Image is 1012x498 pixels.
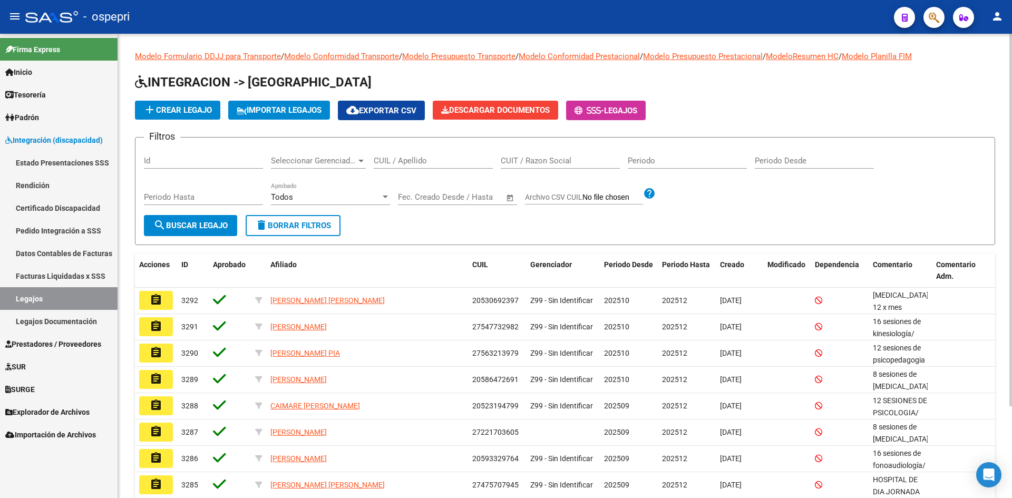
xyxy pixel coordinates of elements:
h3: Filtros [144,129,180,144]
datatable-header-cell: ID [177,253,209,288]
datatable-header-cell: Periodo Desde [600,253,658,288]
mat-icon: search [153,219,166,231]
span: Z99 - Sin Identificar [530,402,593,410]
span: 3287 [181,428,198,436]
input: Archivo CSV CUIL [582,193,643,202]
datatable-header-cell: Afiliado [266,253,468,288]
span: 16 sesiones de kinesiología/ Torres Daiana / 2/10/25 [873,317,929,362]
span: INTEGRACION -> [GEOGRAPHIC_DATA] [135,75,372,90]
span: Importación de Archivos [5,429,96,441]
span: Borrar Filtros [255,221,331,230]
span: SUR [5,361,26,373]
mat-icon: cloud_download [346,104,359,116]
span: 3288 [181,402,198,410]
button: Descargar Documentos [433,101,558,120]
span: Integración (discapacidad) [5,134,103,146]
span: Z99 - Sin Identificar [530,375,593,384]
span: 12 sesiones de psicopedagogia Lazaro Maria Elena / octubre a dic [873,344,929,388]
span: Firma Express [5,44,60,55]
datatable-header-cell: Aprobado [209,253,251,288]
span: Crear Legajo [143,105,212,115]
span: Z99 - Sin Identificar [530,296,593,305]
span: Periodo Hasta [662,260,710,269]
span: 202510 [604,349,629,357]
span: [PERSON_NAME] [270,375,327,384]
span: 202510 [604,375,629,384]
span: 202509 [604,454,629,463]
span: Explorador de Archivos [5,406,90,418]
span: Modificado [767,260,805,269]
span: 3286 [181,454,198,463]
span: Z99 - Sin Identificar [530,481,593,489]
mat-icon: menu [8,10,21,23]
datatable-header-cell: Acciones [135,253,177,288]
span: 202512 [662,428,687,436]
span: 202512 [662,349,687,357]
span: 3285 [181,481,198,489]
a: Modelo Presupuesto Transporte [402,52,515,61]
span: 202512 [662,296,687,305]
mat-icon: help [643,187,656,200]
span: 27475707945 [472,481,519,489]
span: 3291 [181,323,198,331]
span: 202512 [662,481,687,489]
span: 27221703605 [472,428,519,436]
mat-icon: assignment [150,346,162,359]
span: Descargar Documentos [441,105,550,115]
span: 20586472691 [472,375,519,384]
span: [PERSON_NAME] [270,323,327,331]
span: [PERSON_NAME] [270,428,327,436]
span: - ospepri [83,5,130,28]
span: Prestadores / Proveedores [5,338,101,350]
span: Creado [720,260,744,269]
span: IMPORTAR LEGAJOS [237,105,322,115]
input: Fecha fin [450,192,501,202]
mat-icon: assignment [150,478,162,491]
span: Legajos [604,106,637,115]
span: 202509 [604,481,629,489]
button: Crear Legajo [135,101,220,120]
button: Borrar Filtros [246,215,340,236]
span: [PERSON_NAME] PIA [270,349,340,357]
button: Open calendar [504,192,517,204]
span: Padrón [5,112,39,123]
span: 27547732982 [472,323,519,331]
span: 202509 [604,428,629,436]
mat-icon: assignment [150,294,162,306]
mat-icon: add [143,103,156,116]
a: ModeloResumen HC [766,52,839,61]
span: Acciones [139,260,170,269]
span: CAIMARE [PERSON_NAME] [270,402,360,410]
span: 3290 [181,349,198,357]
a: Modelo Conformidad Transporte [284,52,399,61]
span: Buscar Legajo [153,221,228,230]
span: [PERSON_NAME] [PERSON_NAME] [270,481,385,489]
span: Z99 - Sin Identificar [530,323,593,331]
button: Buscar Legajo [144,215,237,236]
mat-icon: assignment [150,399,162,412]
datatable-header-cell: Dependencia [811,253,869,288]
mat-icon: person [991,10,1004,23]
span: Periodo Desde [604,260,653,269]
datatable-header-cell: Periodo Hasta [658,253,716,288]
span: Comentario [873,260,912,269]
datatable-header-cell: Gerenciador [526,253,600,288]
span: Inicio [5,66,32,78]
span: [DATE] [720,402,742,410]
span: Z99 - Sin Identificar [530,454,593,463]
button: -Legajos [566,101,646,120]
datatable-header-cell: CUIL [468,253,526,288]
datatable-header-cell: Creado [716,253,763,288]
datatable-header-cell: Comentario Adm. [932,253,995,288]
a: Modelo Presupuesto Prestacional [643,52,763,61]
a: Modelo Planilla FIM [842,52,912,61]
span: 20523194799 [472,402,519,410]
span: 202509 [604,402,629,410]
span: Afiliado [270,260,297,269]
button: IMPORTAR LEGAJOS [228,101,330,120]
span: 202512 [662,323,687,331]
mat-icon: assignment [150,452,162,464]
span: [DATE] [720,349,742,357]
span: 3289 [181,375,198,384]
mat-icon: assignment [150,320,162,333]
